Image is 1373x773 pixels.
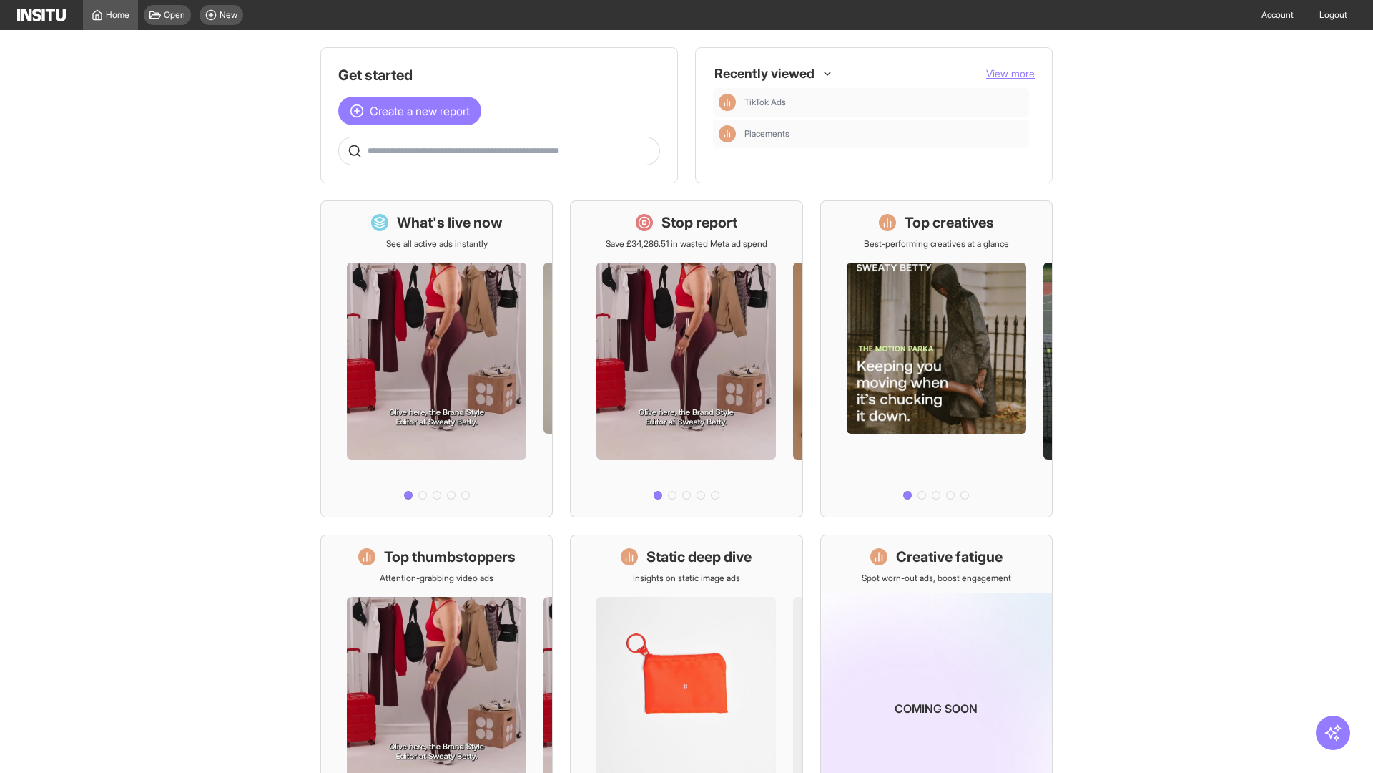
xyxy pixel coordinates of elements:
span: Placements [744,128,1023,140]
p: Insights on static image ads [633,573,740,584]
button: Create a new report [338,97,481,125]
p: See all active ads instantly [386,238,488,250]
span: Home [106,9,129,21]
img: Logo [17,9,66,21]
span: View more [986,67,1035,79]
span: Open [164,9,185,21]
h1: Top creatives [905,213,994,233]
h1: Stop report [661,213,737,233]
span: TikTok Ads [744,97,1023,108]
div: Insights [719,94,736,111]
p: Save £34,286.51 in wasted Meta ad spend [606,238,767,250]
div: Insights [719,125,736,142]
a: What's live nowSee all active ads instantly [320,200,553,517]
p: Best-performing creatives at a glance [864,238,1009,250]
h1: Static deep dive [646,547,752,567]
h1: Top thumbstoppers [384,547,516,567]
h1: What's live now [397,213,503,233]
span: New [220,9,237,21]
button: View more [986,67,1035,81]
span: Placements [744,128,789,140]
a: Top creativesBest-performing creatives at a glance [820,200,1053,517]
span: TikTok Ads [744,97,786,108]
span: Create a new report [370,102,470,120]
a: Stop reportSave £34,286.51 in wasted Meta ad spend [570,200,802,517]
p: Attention-grabbing video ads [380,573,493,584]
h1: Get started [338,65,660,85]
